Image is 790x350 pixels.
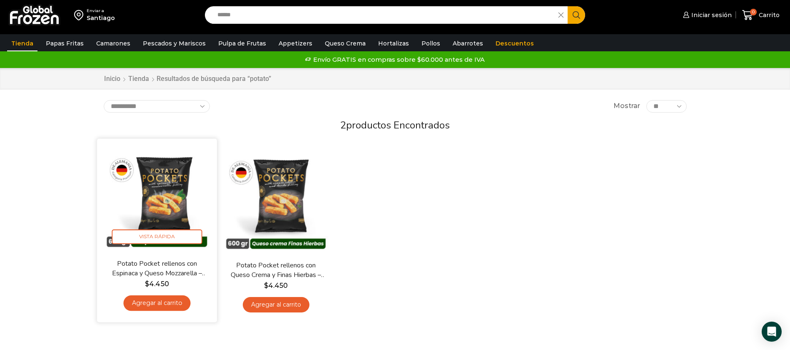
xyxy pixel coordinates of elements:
[321,35,370,51] a: Queso Crema
[750,9,757,15] span: 0
[87,14,115,22] div: Santiago
[92,35,135,51] a: Camarones
[740,5,782,25] a: 0 Carrito
[762,322,782,342] div: Open Intercom Messenger
[340,118,346,132] span: 2
[145,280,149,288] span: $
[42,35,88,51] a: Papas Fritas
[449,35,487,51] a: Abarrotes
[108,259,205,279] a: Potato Pocket rellenos con Espinaca y Queso Mozzarella – Caja 8.4 kg
[613,101,640,111] span: Mostrar
[374,35,413,51] a: Hortalizas
[491,35,538,51] a: Descuentos
[264,282,288,290] bdi: 4.450
[145,280,169,288] bdi: 4.450
[123,295,190,311] a: Agregar al carrito: “Potato Pocket rellenos con Espinaca y Queso Mozzarella - Caja 8.4 kg”
[7,35,37,51] a: Tienda
[112,229,202,244] span: Vista Rápida
[139,35,210,51] a: Pescados y Mariscos
[128,74,150,84] a: Tienda
[87,8,115,14] div: Enviar a
[689,11,732,19] span: Iniciar sesión
[104,74,271,84] nav: Breadcrumb
[274,35,316,51] a: Appetizers
[104,74,121,84] a: Inicio
[346,118,450,132] span: productos encontrados
[264,282,268,290] span: $
[757,11,780,19] span: Carrito
[681,7,732,23] a: Iniciar sesión
[214,35,270,51] a: Pulpa de Frutas
[568,6,585,24] button: Search button
[417,35,444,51] a: Pollos
[104,100,210,113] select: Pedido de la tienda
[243,297,309,312] a: Agregar al carrito: “Potato Pocket rellenos con Queso Crema y Finas Hierbas - Caja 8.4 kg”
[228,261,324,280] a: Potato Pocket rellenos con Queso Crema y Finas Hierbas – Caja 8.4 kg
[74,8,87,22] img: address-field-icon.svg
[157,75,271,83] h1: Resultados de búsqueda para “potato”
